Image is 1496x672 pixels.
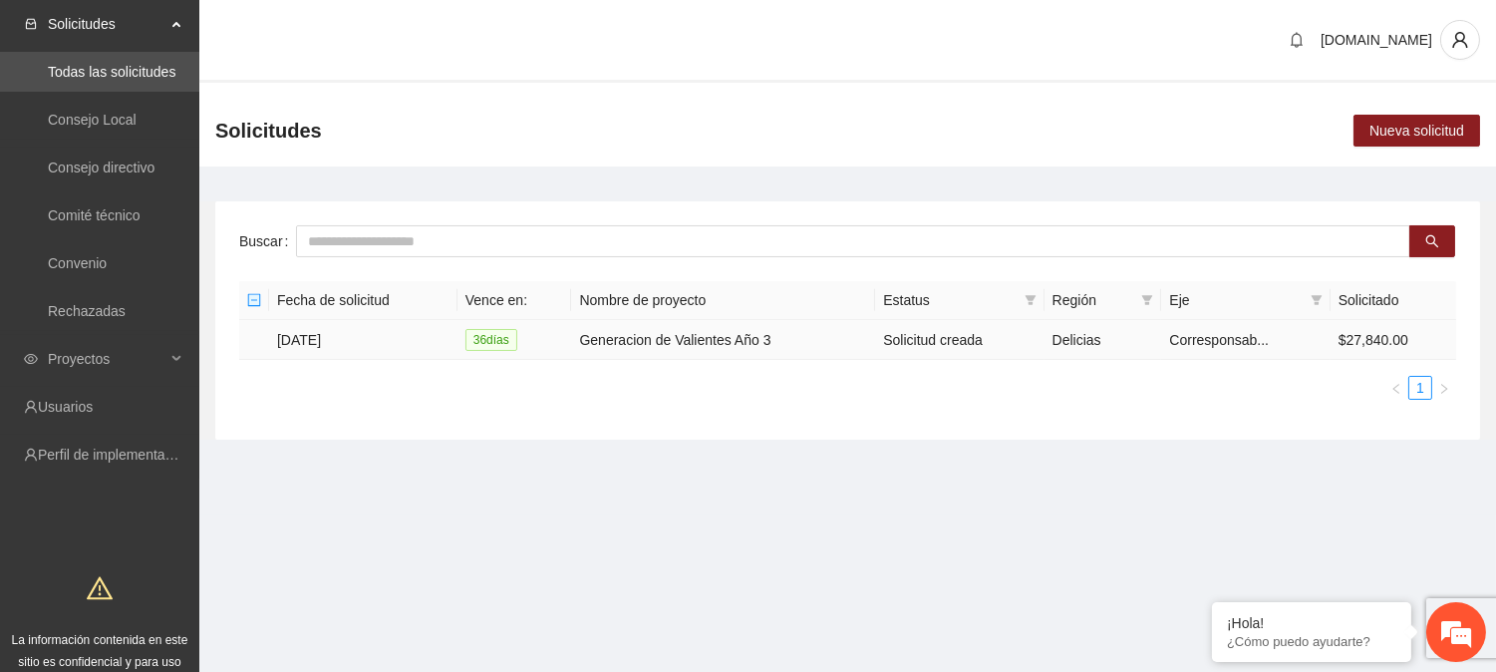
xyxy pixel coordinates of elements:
[87,575,113,601] span: warning
[571,281,875,320] th: Nombre de proyecto
[247,293,261,307] span: minus-square
[48,64,175,80] a: Todas las solicitudes
[1321,32,1432,48] span: [DOMAIN_NAME]
[883,289,1016,311] span: Estatus
[215,115,322,147] span: Solicitudes
[269,320,457,360] td: [DATE]
[1369,120,1464,142] span: Nueva solicitud
[1169,332,1269,348] span: Corresponsab...
[1384,376,1408,400] button: left
[269,281,457,320] th: Fecha de solicitud
[24,352,38,366] span: eye
[239,225,296,257] label: Buscar
[875,320,1044,360] td: Solicitud creada
[24,17,38,31] span: inbox
[1311,294,1323,306] span: filter
[48,207,141,223] a: Comité técnico
[1331,281,1456,320] th: Solicitado
[1353,115,1480,147] button: Nueva solicitud
[1331,320,1456,360] td: $27,840.00
[1409,225,1455,257] button: search
[1307,285,1327,315] span: filter
[465,329,517,351] span: 36 día s
[571,320,875,360] td: Generacion de Valientes Año 3
[48,303,126,319] a: Rechazadas
[1438,383,1450,395] span: right
[1137,285,1157,315] span: filter
[1052,289,1134,311] span: Región
[1169,289,1302,311] span: Eje
[1441,31,1479,49] span: user
[1025,294,1037,306] span: filter
[1281,24,1313,56] button: bell
[48,339,165,379] span: Proyectos
[1045,320,1162,360] td: Delicias
[1227,615,1396,631] div: ¡Hola!
[1021,285,1041,315] span: filter
[1440,20,1480,60] button: user
[38,399,93,415] a: Usuarios
[48,255,107,271] a: Convenio
[1432,376,1456,400] li: Next Page
[1425,234,1439,250] span: search
[48,4,165,44] span: Solicitudes
[1408,376,1432,400] li: 1
[1432,376,1456,400] button: right
[1409,377,1431,399] a: 1
[457,281,572,320] th: Vence en:
[1141,294,1153,306] span: filter
[1390,383,1402,395] span: left
[48,112,137,128] a: Consejo Local
[1227,634,1396,649] p: ¿Cómo puedo ayudarte?
[48,160,154,175] a: Consejo directivo
[1282,32,1312,48] span: bell
[1384,376,1408,400] li: Previous Page
[38,447,193,463] a: Perfil de implementadora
